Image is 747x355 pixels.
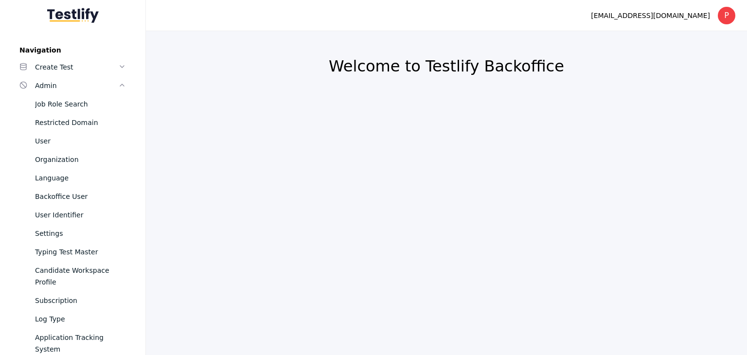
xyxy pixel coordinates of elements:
[35,154,126,165] div: Organization
[12,243,134,261] a: Typing Test Master
[12,291,134,310] a: Subscription
[35,191,126,202] div: Backoffice User
[35,61,118,73] div: Create Test
[12,310,134,328] a: Log Type
[12,187,134,206] a: Backoffice User
[35,98,126,110] div: Job Role Search
[35,313,126,325] div: Log Type
[35,228,126,239] div: Settings
[12,224,134,243] a: Settings
[35,135,126,147] div: User
[12,46,134,54] label: Navigation
[35,265,126,288] div: Candidate Workspace Profile
[12,206,134,224] a: User Identifier
[35,117,126,128] div: Restricted Domain
[47,8,99,23] img: Testlify - Backoffice
[35,332,126,355] div: Application Tracking System
[12,261,134,291] a: Candidate Workspace Profile
[718,7,735,24] div: P
[591,10,710,21] div: [EMAIL_ADDRESS][DOMAIN_NAME]
[12,95,134,113] a: Job Role Search
[35,80,118,91] div: Admin
[12,150,134,169] a: Organization
[35,295,126,306] div: Subscription
[12,169,134,187] a: Language
[35,246,126,258] div: Typing Test Master
[35,172,126,184] div: Language
[169,56,724,76] h2: Welcome to Testlify Backoffice
[12,132,134,150] a: User
[35,209,126,221] div: User Identifier
[12,113,134,132] a: Restricted Domain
